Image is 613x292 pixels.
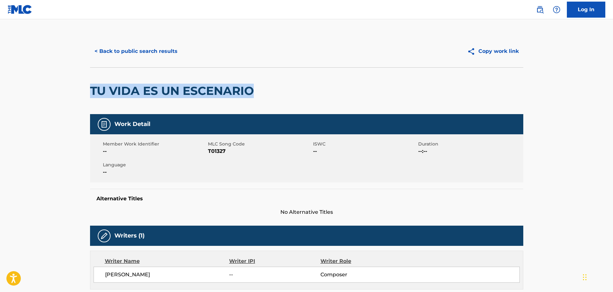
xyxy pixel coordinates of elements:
span: ISWC [313,141,417,147]
a: Log In [567,2,605,18]
img: Work Detail [100,121,108,128]
h2: TU VIDA ES UN ESCENARIO [90,84,257,98]
iframe: Chat Widget [581,261,613,292]
h5: Work Detail [114,121,150,128]
img: Copy work link [467,47,478,55]
span: Member Work Identifier [103,141,206,147]
div: Writer IPI [229,257,320,265]
img: help [553,6,560,13]
h5: Alternative Titles [96,196,517,202]
div: Help [550,3,563,16]
span: No Alternative Titles [90,208,523,216]
span: -- [103,168,206,176]
button: < Back to public search results [90,43,182,59]
span: T01327 [208,147,311,155]
img: Writers [100,232,108,240]
span: -- [103,147,206,155]
span: --:-- [418,147,522,155]
div: Drag [583,268,587,287]
img: MLC Logo [8,5,32,14]
span: Language [103,162,206,168]
div: Writer Role [320,257,403,265]
a: Public Search [534,3,546,16]
span: -- [313,147,417,155]
h5: Writers (1) [114,232,145,239]
img: search [536,6,544,13]
span: Duration [418,141,522,147]
span: MLC Song Code [208,141,311,147]
span: Composer [320,271,403,279]
button: Copy work link [463,43,523,59]
span: [PERSON_NAME] [105,271,229,279]
div: Writer Name [105,257,229,265]
span: -- [229,271,320,279]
